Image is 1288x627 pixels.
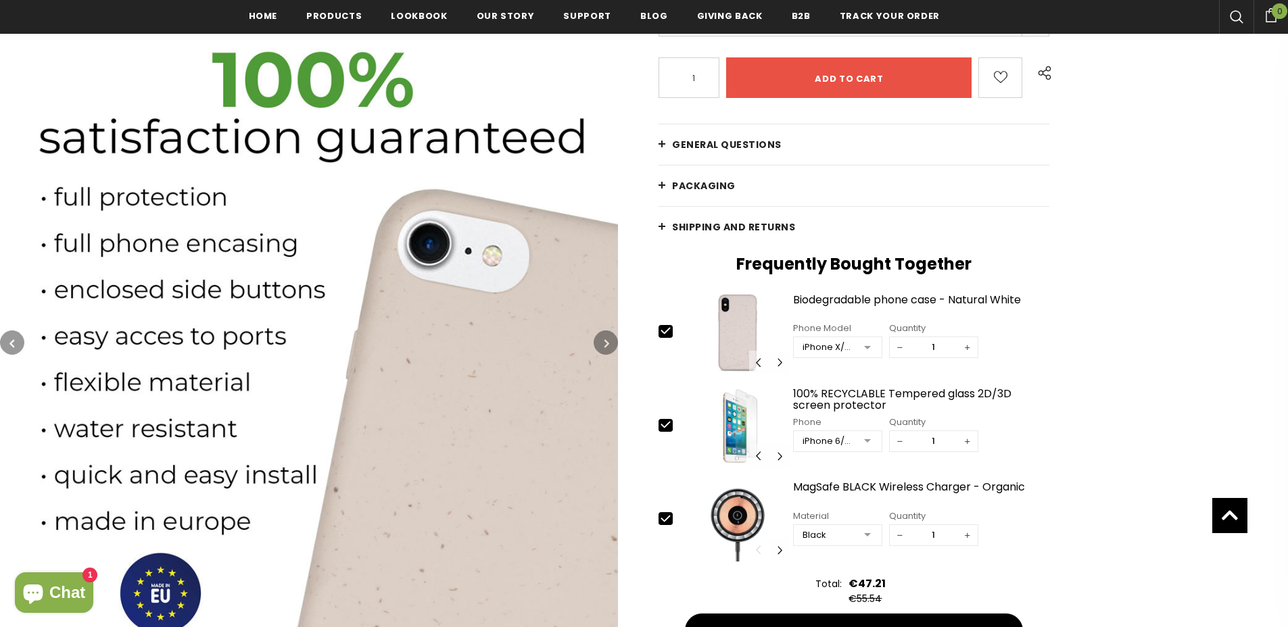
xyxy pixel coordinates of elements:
[11,572,97,616] inbox-online-store-chat: Shopify online store chat
[686,384,789,468] img: Screen Protector iPhone SE 2
[793,481,1050,505] a: MagSafe BLACK Wireless Charger - Organic
[563,9,611,22] span: support
[793,294,1050,318] a: Biodegradable phone case - Natural White
[672,179,736,193] span: PACKAGING
[1254,6,1288,22] a: 0
[793,509,882,523] div: Material
[849,575,886,592] div: €47.21
[803,434,855,448] div: iPhone 6/6S/7/8/SE2/SE3
[697,9,763,22] span: Giving back
[1272,3,1287,19] span: 0
[957,337,978,357] span: +
[659,207,1049,247] a: Shipping and returns
[803,341,855,354] div: iPhone X/XS
[793,416,882,429] div: Phone
[889,416,978,429] div: Quantity
[890,337,910,357] span: −
[672,138,782,151] span: General Questions
[659,166,1049,206] a: PACKAGING
[686,291,789,374] img: Biodegradable phone case - Natural White image 7
[815,577,842,591] div: Total:
[672,220,795,234] span: Shipping and returns
[249,9,278,22] span: Home
[889,322,978,335] div: Quantity
[957,431,978,451] span: +
[957,525,978,545] span: +
[391,9,447,22] span: Lookbook
[686,478,789,561] img: MagSafe BLACK Wireless Charger - Organic image 0
[849,592,889,605] div: €55.54
[659,254,1049,274] h2: Frequently Bought Together
[793,322,882,335] div: Phone Model
[306,9,362,22] span: Products
[890,525,910,545] span: −
[890,431,910,451] span: −
[840,9,940,22] span: Track your order
[477,9,535,22] span: Our Story
[659,124,1049,165] a: General Questions
[792,9,811,22] span: B2B
[640,9,668,22] span: Blog
[803,528,855,542] div: Black
[889,509,978,523] div: Quantity
[726,57,972,98] input: Add to cart
[793,388,1050,411] a: 100% RECYCLABLE Tempered glass 2D/3D screen protector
